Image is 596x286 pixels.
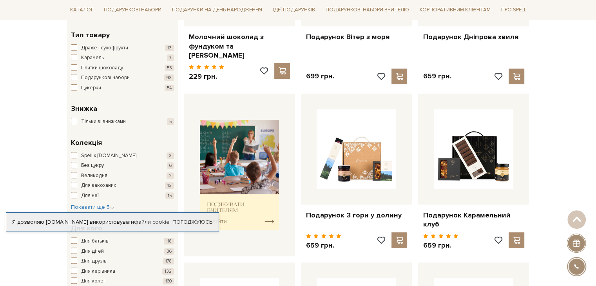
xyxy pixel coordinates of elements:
[423,33,524,42] a: Подарунок Дніпрова хвиля
[164,74,174,81] span: 93
[164,238,174,244] span: 118
[71,103,97,114] span: Знижка
[498,4,529,16] a: Про Spell
[172,219,212,226] a: Погоджуюсь
[81,54,104,62] span: Карамель
[167,118,174,125] span: 5
[322,3,412,16] a: Подарункові набори Вчителю
[71,84,174,92] button: Цукерки 54
[81,182,116,190] span: Для закоханих
[163,258,174,264] span: 178
[134,219,170,225] a: файли cookie
[423,211,524,229] a: Подарунок Карамельний клуб
[81,64,123,72] span: Плитки шоколаду
[71,138,102,148] span: Колекція
[81,248,104,255] span: Для дітей
[71,162,174,170] button: Без цукру 6
[167,172,174,179] span: 2
[164,248,174,255] span: 36
[200,120,279,230] img: banner
[71,237,174,245] button: Для батьків 118
[81,152,136,160] span: Spell x [DOMAIN_NAME]
[81,277,106,285] span: Для колег
[162,268,174,275] span: 132
[81,237,109,245] span: Для батьків
[165,65,174,71] span: 55
[81,118,126,126] span: Тільки зі знижками
[101,4,165,16] a: Подарункові набори
[71,192,174,200] button: Для неї 15
[67,4,97,16] a: Каталог
[165,182,174,189] span: 12
[81,257,107,265] span: Для друзів
[71,152,174,160] button: Spell x [DOMAIN_NAME] 3
[71,172,174,180] button: Великодня 2
[306,211,407,220] a: Подарунок З гори у долину
[81,84,101,92] span: Цукерки
[71,204,114,210] span: Показати ще 5
[71,54,174,62] button: Карамель 7
[163,278,174,284] span: 160
[169,4,265,16] a: Подарунки на День народження
[71,248,174,255] button: Для дітей 36
[306,241,341,250] p: 659 грн.
[71,74,174,82] button: Подарункові набори 93
[81,172,107,180] span: Великодня
[167,54,174,61] span: 7
[417,4,494,16] a: Корпоративним клієнтам
[167,162,174,169] span: 6
[189,72,225,81] p: 229 грн.
[270,4,318,16] a: Ідеї подарунків
[71,257,174,265] button: Для друзів 178
[81,268,115,275] span: Для керівника
[189,33,290,60] a: Молочний шоколад з фундуком та [PERSON_NAME]
[71,30,110,40] span: Тип товару
[165,45,174,51] span: 13
[306,72,334,81] p: 699 грн.
[71,203,114,211] button: Показати ще 5
[71,118,174,126] button: Тільки зі знижками 5
[81,192,99,200] span: Для неї
[6,219,219,226] div: Я дозволяю [DOMAIN_NAME] використовувати
[81,74,130,82] span: Подарункові набори
[167,152,174,159] span: 3
[423,241,458,250] p: 659 грн.
[306,33,407,42] a: Подарунок Вітер з моря
[165,85,174,91] span: 54
[423,72,451,81] p: 659 грн.
[71,268,174,275] button: Для керівника 132
[165,192,174,199] span: 15
[71,182,174,190] button: Для закоханих 12
[81,44,128,52] span: Драже і сухофрукти
[71,64,174,72] button: Плитки шоколаду 55
[71,44,174,52] button: Драже і сухофрукти 13
[71,277,174,285] button: Для колег 160
[81,162,104,170] span: Без цукру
